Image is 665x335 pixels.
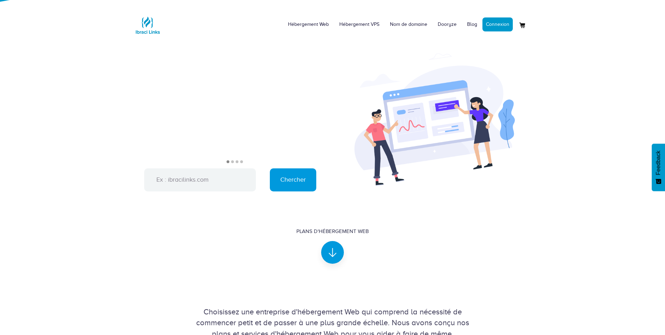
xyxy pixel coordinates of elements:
input: Chercher [270,168,316,191]
input: Ex : ibracilinks.com [144,168,256,191]
a: Plans d'hébergement Web [296,228,369,258]
a: Nom de domaine [385,14,433,35]
a: Blog [462,14,482,35]
a: Logo Ibraci Links [134,5,162,39]
a: Hébergement Web [283,14,334,35]
a: Hébergement VPS [334,14,385,35]
button: Feedback - Afficher l’enquête [652,144,665,191]
span: Feedback [655,151,662,175]
a: Connexion [482,17,513,31]
a: Dooryze [433,14,462,35]
img: Logo Ibraci Links [134,11,162,39]
div: Plans d'hébergement Web [296,228,369,235]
